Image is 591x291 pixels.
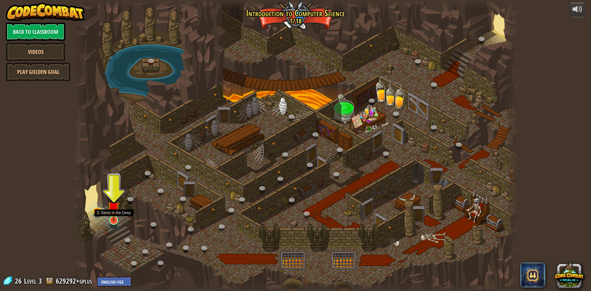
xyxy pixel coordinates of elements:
a: 629292+gplus [56,276,94,286]
a: Play Golden Goal [6,63,70,81]
a: Back to Classroom [6,22,65,41]
span: Level [24,276,36,286]
img: CodeCombat - Learn how to code by playing a game [6,3,85,21]
button: Adjust volume [570,3,585,17]
span: 3 [38,276,42,286]
a: Videos [6,42,65,61]
span: 26 [15,276,23,286]
img: level-banner-unstarted.png [108,194,120,221]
